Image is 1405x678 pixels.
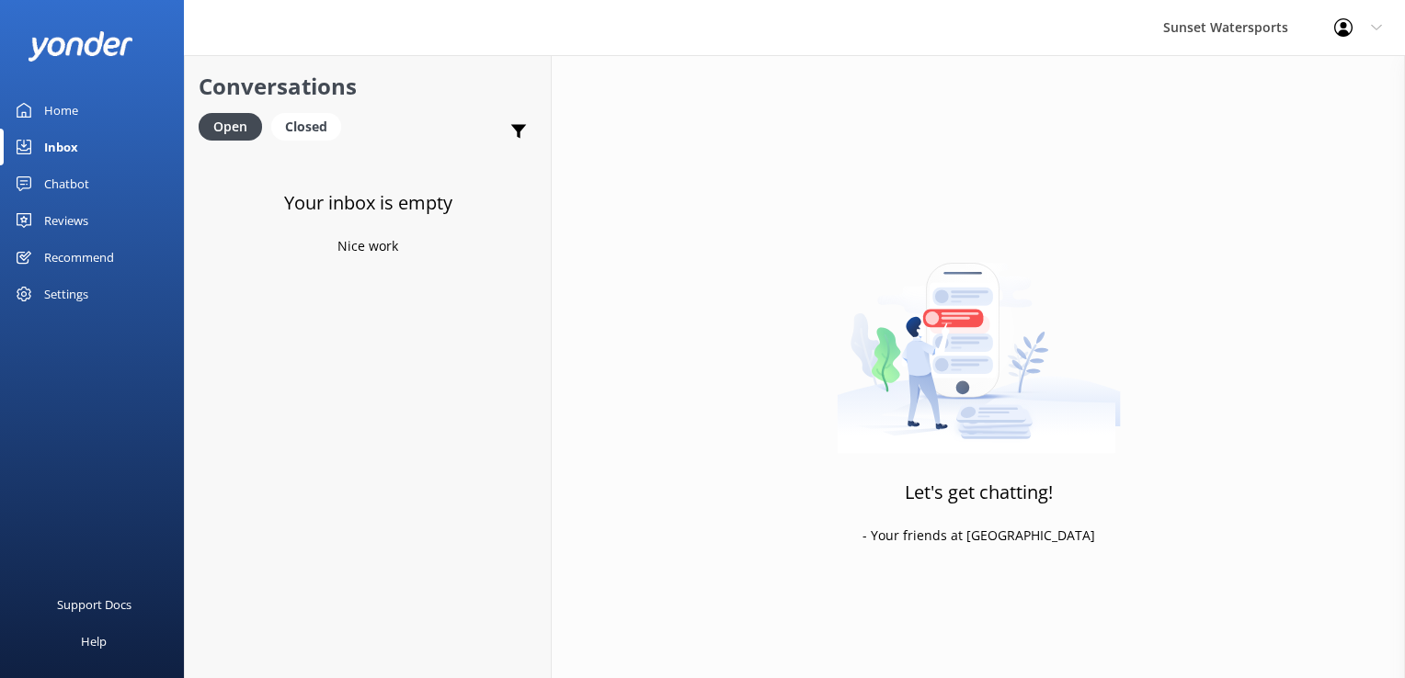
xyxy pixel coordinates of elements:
a: Closed [271,116,350,136]
div: Reviews [44,202,88,239]
img: artwork of a man stealing a conversation from at giant smartphone [837,224,1121,454]
h2: Conversations [199,69,537,104]
div: Support Docs [57,586,131,623]
a: Open [199,116,271,136]
h3: Let's get chatting! [905,478,1053,507]
img: yonder-white-logo.png [28,31,133,62]
h3: Your inbox is empty [284,188,452,218]
div: Help [81,623,107,660]
div: Recommend [44,239,114,276]
p: Nice work [337,236,398,256]
div: Chatbot [44,165,89,202]
div: Home [44,92,78,129]
div: Closed [271,113,341,141]
div: Open [199,113,262,141]
div: Inbox [44,129,78,165]
p: - Your friends at [GEOGRAPHIC_DATA] [862,525,1095,546]
div: Settings [44,276,88,312]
